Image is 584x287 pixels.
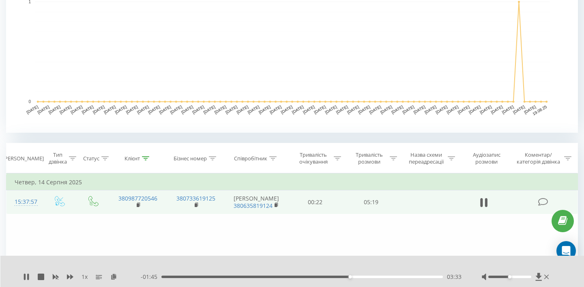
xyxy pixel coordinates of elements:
[446,104,459,114] text: [DATE]
[49,151,67,165] div: Тип дзвінка
[70,104,83,114] text: [DATE]
[348,275,352,278] div: Accessibility label
[346,104,360,114] text: [DATE]
[532,104,548,116] text: 19.08.25
[83,155,99,162] div: Статус
[92,104,105,114] text: [DATE]
[176,194,215,202] a: 380733619125
[401,104,415,114] text: [DATE]
[3,155,44,162] div: [PERSON_NAME]
[413,104,426,114] text: [DATE]
[556,241,576,261] div: Open Intercom Messenger
[234,155,267,162] div: Співробітник
[26,104,39,114] text: [DATE]
[468,104,481,114] text: [DATE]
[464,151,509,165] div: Аудіозапис розмови
[515,151,562,165] div: Коментар/категорія дзвінка
[457,104,470,114] text: [DATE]
[118,194,157,202] a: 380987720546
[406,151,446,165] div: Назва схеми переадресації
[125,155,140,162] div: Клієнт
[424,104,437,114] text: [DATE]
[114,104,127,114] text: [DATE]
[269,104,282,114] text: [DATE]
[523,104,537,114] text: [DATE]
[295,151,332,165] div: Тривалість очікування
[369,104,382,114] text: [DATE]
[203,104,216,114] text: [DATE]
[141,273,161,281] span: - 01:45
[490,104,504,114] text: [DATE]
[447,273,462,281] span: 03:33
[15,194,34,210] div: 15:37:57
[291,104,305,114] text: [DATE]
[234,202,273,209] a: 380635819124
[512,104,526,114] text: [DATE]
[159,104,172,114] text: [DATE]
[435,104,448,114] text: [DATE]
[125,104,139,114] text: [DATE]
[48,104,61,114] text: [DATE]
[214,104,227,114] text: [DATE]
[324,104,338,114] text: [DATE]
[343,190,399,214] td: 05:19
[258,104,271,114] text: [DATE]
[313,104,326,114] text: [DATE]
[380,104,393,114] text: [DATE]
[180,104,194,114] text: [DATE]
[28,99,31,104] text: 0
[59,104,72,114] text: [DATE]
[174,155,207,162] div: Бізнес номер
[391,104,404,114] text: [DATE]
[335,104,349,114] text: [DATE]
[280,104,293,114] text: [DATE]
[191,104,205,114] text: [DATE]
[247,104,260,114] text: [DATE]
[6,174,578,190] td: Четвер, 14 Серпня 2025
[225,104,238,114] text: [DATE]
[288,190,344,214] td: 00:22
[147,104,161,114] text: [DATE]
[508,275,511,278] div: Accessibility label
[236,104,249,114] text: [DATE]
[82,273,88,281] span: 1 x
[37,104,50,114] text: [DATE]
[357,104,371,114] text: [DATE]
[501,104,515,114] text: [DATE]
[350,151,388,165] div: Тривалість розмови
[81,104,94,114] text: [DATE]
[170,104,183,114] text: [DATE]
[225,190,288,214] td: [PERSON_NAME]
[136,104,150,114] text: [DATE]
[479,104,492,114] text: [DATE]
[302,104,316,114] text: [DATE]
[103,104,116,114] text: [DATE]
